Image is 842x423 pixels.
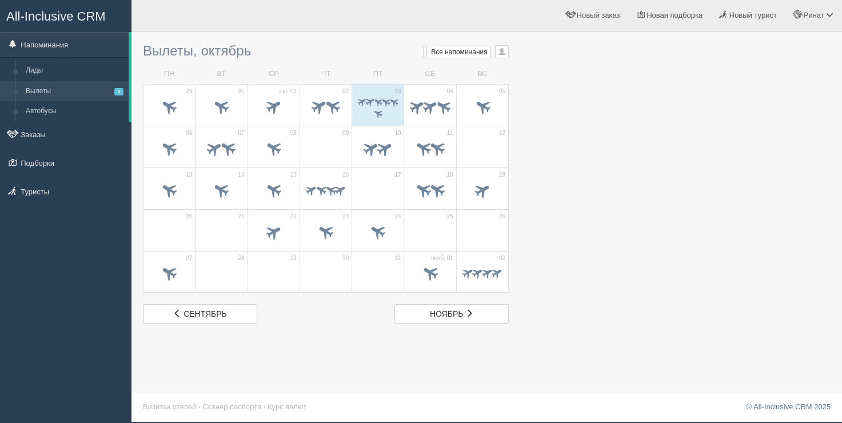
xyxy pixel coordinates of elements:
[268,402,306,411] a: Курс валют
[238,254,244,262] span: 28
[430,309,464,318] span: ноябрь
[456,64,508,84] td: ВС
[114,88,123,95] span: 1
[248,64,300,84] td: СР
[21,61,129,81] a: Лиды
[290,171,297,179] span: 15
[447,129,453,137] span: 11
[576,11,620,19] span: Новый заказ
[431,254,453,262] span: нояб. 01
[186,129,192,137] span: 06
[352,64,404,84] td: ПТ
[195,64,248,84] td: ВТ
[342,213,349,221] span: 23
[342,87,349,95] span: 02
[186,254,192,262] span: 27
[394,171,401,179] span: 17
[499,87,505,95] span: 05
[342,129,349,137] span: 09
[186,87,192,95] span: 29
[198,402,201,411] span: ·
[238,129,244,137] span: 07
[447,87,453,95] span: 04
[202,402,261,411] a: Сканер паспорта
[186,213,192,221] span: 20
[431,48,488,56] span: Все напоминания
[394,304,509,324] a: ноябрь
[499,129,505,137] span: 12
[21,101,129,122] a: Автобусы
[394,213,401,221] span: 24
[290,254,297,262] span: 29
[746,402,831,411] a: © All-Inclusive CRM 2025
[447,171,453,179] span: 18
[394,254,401,262] span: 31
[264,402,266,411] span: ·
[238,87,244,95] span: 30
[394,129,401,137] span: 10
[300,64,352,84] td: ЧТ
[238,171,244,179] span: 14
[647,11,703,19] span: Новая подборка
[183,309,227,318] span: сентябрь
[290,213,297,221] span: 22
[447,213,453,221] span: 25
[404,64,456,84] td: СБ
[803,11,824,19] span: Ринат
[6,9,106,23] span: All-Inclusive CRM
[143,402,196,411] a: Визитки отелей
[143,43,509,58] h3: Вылеты, октябрь
[499,254,505,262] span: 02
[342,254,349,262] span: 30
[499,213,505,221] span: 26
[729,11,777,19] span: Новый турист
[280,87,297,95] span: окт. 01
[499,171,505,179] span: 19
[342,171,349,179] span: 16
[394,87,401,95] span: 03
[143,64,195,84] td: ПН
[143,304,257,324] a: сентябрь
[186,171,192,179] span: 13
[21,81,129,102] a: Вылеты1
[238,213,244,221] span: 21
[290,129,297,137] span: 08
